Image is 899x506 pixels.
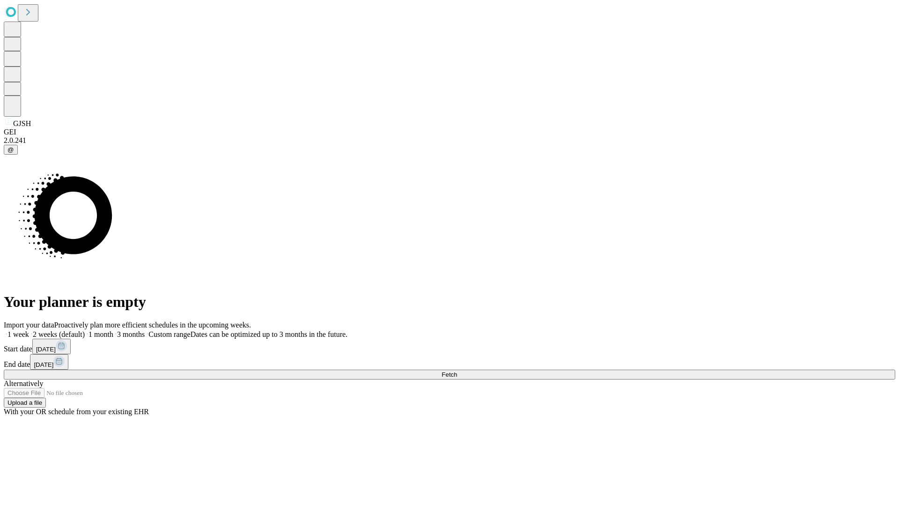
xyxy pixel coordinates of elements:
span: @ [7,146,14,153]
span: Proactively plan more efficient schedules in the upcoming weeks. [54,321,251,329]
span: 2 weeks (default) [33,330,85,338]
span: Custom range [148,330,190,338]
div: End date [4,354,895,370]
span: [DATE] [36,346,56,353]
span: [DATE] [34,361,53,368]
span: Alternatively [4,379,43,387]
button: [DATE] [32,339,71,354]
button: [DATE] [30,354,68,370]
div: GEI [4,128,895,136]
span: Fetch [442,371,457,378]
h1: Your planner is empty [4,293,895,311]
button: @ [4,145,18,155]
span: Import your data [4,321,54,329]
button: Fetch [4,370,895,379]
span: Dates can be optimized up to 3 months in the future. [191,330,347,338]
span: GJSH [13,119,31,127]
div: Start date [4,339,895,354]
span: 1 week [7,330,29,338]
span: 3 months [117,330,145,338]
button: Upload a file [4,398,46,408]
div: 2.0.241 [4,136,895,145]
span: With your OR schedule from your existing EHR [4,408,149,416]
span: 1 month [88,330,113,338]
